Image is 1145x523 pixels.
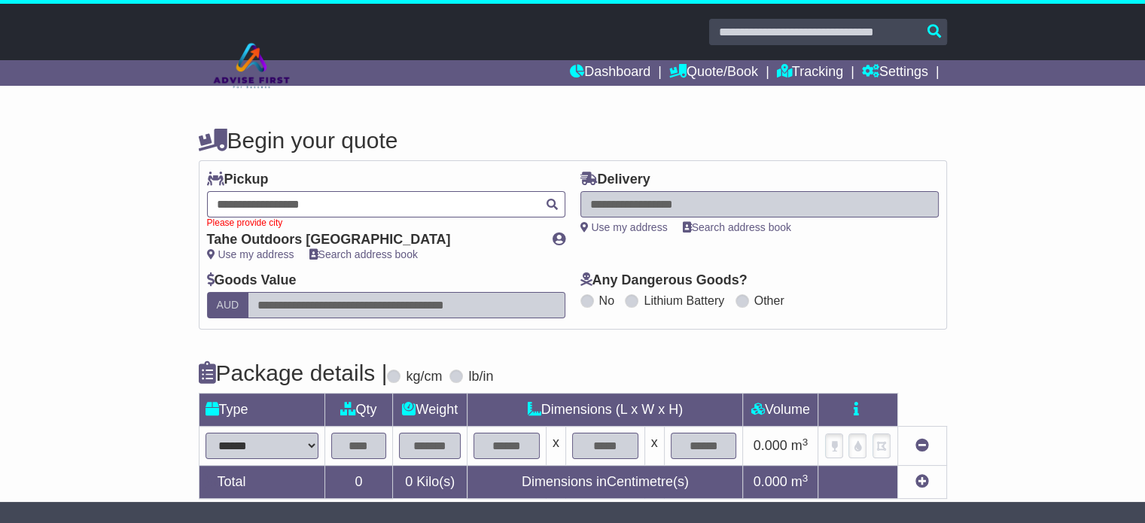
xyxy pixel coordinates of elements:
a: Use my address [207,248,294,260]
label: Goods Value [207,272,297,289]
span: 0.000 [754,474,787,489]
a: Quote/Book [669,60,758,86]
span: 0.000 [754,438,787,453]
h4: Package details | [199,360,388,385]
td: Volume [743,394,818,427]
sup: 3 [802,473,809,484]
a: Add new item [915,474,929,489]
span: 0 [405,474,413,489]
span: m [791,474,809,489]
td: Weight [393,394,467,427]
td: Dimensions (L x W x H) [467,394,743,427]
td: Dimensions in Centimetre(s) [467,466,743,499]
td: Type [199,394,324,427]
div: Tahe Outdoors [GEOGRAPHIC_DATA] [207,232,537,248]
label: Any Dangerous Goods? [580,272,748,289]
label: Delivery [580,172,650,188]
a: Settings [862,60,928,86]
label: AUD [207,292,249,318]
label: Lithium Battery [644,293,724,308]
a: Remove this item [915,438,929,453]
td: Total [199,466,324,499]
label: No [599,293,614,308]
a: Search address book [309,248,418,260]
h4: Begin your quote [199,128,947,153]
sup: 3 [802,436,809,448]
div: Please provide city [207,217,565,228]
label: Pickup [207,172,269,188]
typeahead: Please provide city [207,191,565,217]
label: Other [754,293,784,308]
a: Use my address [580,221,668,233]
td: x [546,427,565,466]
td: x [644,427,664,466]
span: m [791,438,809,453]
label: lb/in [468,369,493,385]
label: kg/cm [406,369,442,385]
td: Kilo(s) [393,466,467,499]
td: 0 [324,466,393,499]
a: Tracking [777,60,843,86]
a: Dashboard [570,60,650,86]
td: Qty [324,394,393,427]
a: Search address book [683,221,791,233]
